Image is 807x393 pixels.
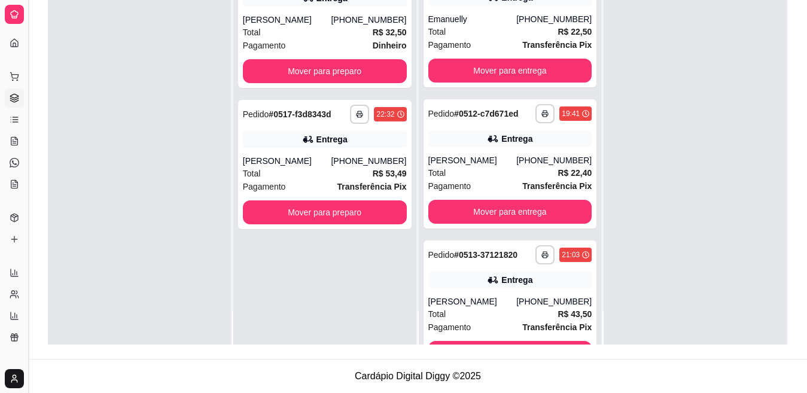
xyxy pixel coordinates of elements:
strong: # 0512-c7d671ed [454,109,518,118]
footer: Cardápio Digital Diggy © 2025 [29,359,807,393]
div: [PHONE_NUMBER] [516,295,592,307]
span: Pedido [243,109,269,119]
button: Mover para entrega [428,59,592,83]
strong: Transferência Pix [337,182,407,191]
button: Mover para entrega [428,341,592,365]
button: Mover para entrega [428,200,592,224]
div: [PERSON_NAME] [243,14,331,26]
strong: Dinheiro [373,41,407,50]
strong: R$ 22,40 [558,168,592,178]
div: 19:41 [562,109,580,118]
div: [PERSON_NAME] [243,155,331,167]
div: [PHONE_NUMBER] [331,155,406,167]
strong: R$ 22,50 [558,27,592,36]
strong: # 0517-f3d8343d [269,109,331,119]
button: Mover para preparo [243,200,407,224]
div: [PHONE_NUMBER] [516,13,592,25]
strong: Transferência Pix [522,181,592,191]
div: Emanuelly [428,13,517,25]
strong: # 0513-37121820 [454,250,517,260]
span: Pagamento [243,180,286,193]
span: Pagamento [428,321,471,334]
span: Total [243,167,261,180]
div: Entrega [316,133,348,145]
span: Pagamento [243,39,286,52]
span: Pedido [428,250,455,260]
div: [PHONE_NUMBER] [516,154,592,166]
div: [PHONE_NUMBER] [331,14,406,26]
div: Entrega [501,133,532,145]
span: Total [428,307,446,321]
strong: Transferência Pix [522,322,592,332]
span: Total [428,25,446,38]
strong: R$ 43,50 [558,309,592,319]
span: Total [428,166,446,179]
div: Entrega [501,274,532,286]
div: [PERSON_NAME] [428,295,517,307]
span: Pagamento [428,38,471,51]
span: Pagamento [428,179,471,193]
strong: R$ 32,50 [373,28,407,37]
div: [PERSON_NAME] [428,154,517,166]
button: Mover para preparo [243,59,407,83]
strong: R$ 53,49 [373,169,407,178]
span: Total [243,26,261,39]
span: Pedido [428,109,455,118]
div: 21:03 [562,250,580,260]
div: 22:32 [376,109,394,119]
strong: Transferência Pix [522,40,592,50]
